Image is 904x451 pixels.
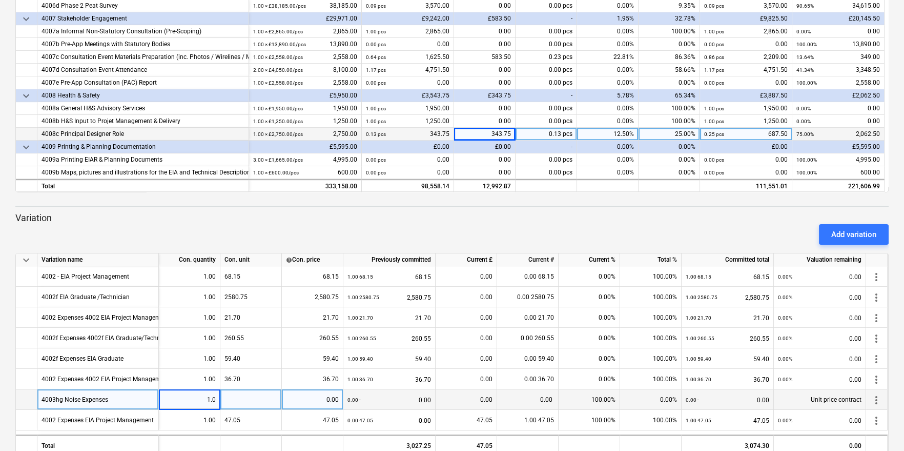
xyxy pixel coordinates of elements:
div: 1,250.00 [253,115,357,128]
div: 8,100.00 [253,64,357,76]
div: 4,751.50 [704,64,788,76]
div: 2,209.00 [704,51,788,64]
div: 2,865.00 [366,25,449,38]
div: 4,751.50 [366,64,449,76]
div: 2,865.00 [253,25,357,38]
small: 1.00 2580.75 [686,295,717,300]
div: 0.00 pcs [516,153,577,166]
div: 5.78% [577,89,639,102]
div: 0.13 pcs [516,128,577,141]
small: 1.00 × £2,558.00 / pcs [253,54,303,60]
small: 1.00 pcs [366,29,386,34]
div: Committed total [682,253,774,266]
span: more_vert [870,415,882,427]
div: 4,995.00 [796,153,880,166]
span: more_vert [870,353,882,365]
small: 0.09 pcs [704,3,724,9]
div: 1.00 [163,287,216,307]
div: 58.66% [639,64,700,76]
div: 4007b Pre-App Meetings with Statutory Bodies [42,38,244,51]
div: 221,606.99 [796,180,880,193]
div: 100.00% [620,307,682,328]
div: 2580.75 [220,287,282,307]
div: 600.00 [253,166,357,179]
small: 0.86 pcs [704,54,724,60]
small: 0.00% [778,377,792,382]
div: 0.00 [796,115,880,128]
div: £3,543.75 [362,89,454,102]
small: 0.00 pcs [704,170,724,175]
div: Current £ [436,253,497,266]
div: 0.00 [704,38,788,51]
div: Con. price [286,253,339,266]
div: Con. unit [220,253,282,266]
small: 0.25 pcs [704,131,724,137]
small: 0.00% [778,356,792,362]
small: 1.00 36.70 [347,377,373,382]
div: 1.00 [163,307,216,328]
span: more_vert [870,312,882,324]
div: 100.00% [620,348,682,369]
div: 0.00 pcs [516,38,577,51]
div: Current # [497,253,559,266]
div: 1,950.00 [366,102,449,115]
small: 1.00 pcs [704,106,724,111]
div: 0.00 [704,76,788,89]
div: 0.00% [559,287,620,307]
small: 100.00% [796,170,817,175]
div: Previously committed [343,253,436,266]
div: 59.40 [286,348,339,369]
small: 1.00 pcs [366,119,386,124]
div: £343.75 [454,89,516,102]
div: 0.00% [639,141,700,153]
div: 98,558.14 [366,180,449,193]
div: 0.00 pcs [516,25,577,38]
div: 100.00% [620,410,682,430]
div: 1.00 [163,266,216,287]
div: 4007 Stakeholder Engagement [42,12,244,25]
small: 0.00 pcs [704,80,724,86]
div: Add variation [831,228,876,241]
div: 36.70 [686,369,769,390]
div: Variation name [37,253,159,266]
div: 21.70 [686,307,769,328]
div: 0.00% [559,266,620,287]
div: 100.00% [559,410,620,430]
small: 1.00 pcs [366,106,386,111]
div: 100.00% [639,115,700,128]
small: 1.00 × £2,865.00 / pcs [253,29,303,34]
div: £29,971.00 [249,12,362,25]
div: 2,580.75 [347,287,431,308]
div: 0.00 [366,166,449,179]
div: 36.70 [347,369,431,390]
div: 12,992.87 [454,179,516,192]
div: 1.00 [163,328,216,348]
div: 68.15 [220,266,282,287]
div: 1,950.00 [704,102,788,115]
div: 349.00 [796,51,880,64]
div: 2,558.00 [796,76,880,89]
div: 12.50% [577,128,639,141]
div: 343.75 [454,128,516,141]
div: £0.00 [362,141,454,153]
div: - [516,12,577,25]
div: 4007d Consultation Event Attendance [42,64,244,76]
div: 260.55 [686,328,769,349]
small: 1.00 × £2,558.00 / pcs [253,80,303,86]
div: - [516,141,577,153]
div: 4002f Expenses 4002f EIA Graduate/Technician [42,328,174,348]
div: 0.00 [454,102,516,115]
div: £2,062.50 [792,89,885,102]
div: 111,551.01 [700,179,792,192]
span: more_vert [870,394,882,406]
div: 600.00 [796,166,880,179]
div: £9,825.50 [700,12,792,25]
div: 13,890.00 [796,38,880,51]
div: 0.00 [778,266,861,287]
div: 0.00 [454,76,516,89]
span: more_vert [870,271,882,283]
div: £20,145.50 [792,12,885,25]
div: 1,625.50 [366,51,449,64]
div: 4007c Consultation Event Materials Preparation (inc. Photos / Wirelines / Montages) [42,51,244,64]
div: Total [37,179,249,192]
